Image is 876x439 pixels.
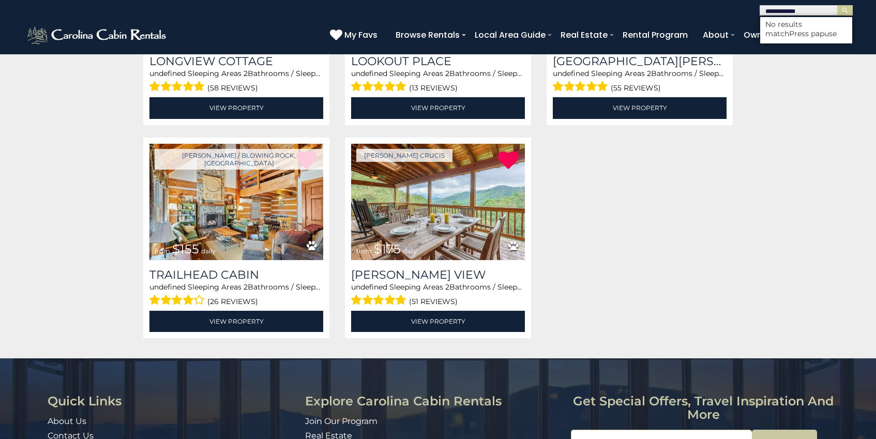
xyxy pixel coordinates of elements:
img: Valle View [351,144,525,260]
span: 2 [445,69,449,78]
span: 2 [244,69,248,78]
div: Bathrooms / Sleeps: [351,68,525,95]
img: White-1-2.png [26,25,169,46]
a: Trailhead Cabin from $155 daily [149,144,323,260]
span: (58 reviews) [207,81,258,95]
a: Lookout Place [351,54,525,68]
span: Press papuse [789,29,837,38]
span: 2 [445,282,449,292]
a: View Property [149,97,323,118]
a: View Property [351,97,525,118]
a: View Property [149,311,323,332]
div: Bathrooms / Sleeps: [351,282,525,308]
span: 2 [244,282,248,292]
span: daily [403,247,417,255]
span: (55 reviews) [611,81,661,95]
span: 6 [321,282,325,292]
div: Bathrooms / Sleeps: [149,68,323,95]
h3: Explore Carolina Cabin Rentals [305,395,563,408]
a: Valle View from $175 daily [351,144,525,260]
span: 6 [522,69,527,78]
a: Browse Rentals [390,26,465,44]
a: View Property [553,97,727,118]
span: undefined Sleeping Areas [149,282,241,292]
span: from [356,247,372,255]
a: My Favs [330,28,380,42]
a: About Us [48,416,86,426]
span: My Favs [344,28,377,41]
span: daily [201,247,216,255]
span: undefined Sleeping Areas [149,69,241,78]
span: 5 [321,69,325,78]
a: [PERSON_NAME] View [351,268,525,282]
span: $155 [172,241,199,256]
span: 2 [647,69,651,78]
span: (13 reviews) [409,81,458,95]
span: (51 reviews) [409,295,458,308]
span: undefined Sleeping Areas [553,69,645,78]
h3: Mountain Meadows [553,54,727,68]
div: Bathrooms / Sleeps: [149,282,323,308]
span: 4 [724,69,729,78]
a: About [698,26,734,44]
img: Trailhead Cabin [149,144,323,260]
a: View Property [351,311,525,332]
h3: Quick Links [48,395,297,408]
a: Trailhead Cabin [149,268,323,282]
h3: Get special offers, travel inspiration and more [571,395,836,422]
span: 6 [522,282,527,292]
a: Longview Cottage [149,54,323,68]
span: $175 [374,241,401,256]
div: Bathrooms / Sleeps: [553,68,727,95]
a: Real Estate [555,26,613,44]
a: Rental Program [617,26,693,44]
a: Local Area Guide [470,26,551,44]
a: Join Our Program [305,416,377,426]
a: Remove from favorites [498,150,519,172]
span: undefined Sleeping Areas [351,282,443,292]
span: (26 reviews) [207,295,258,308]
span: undefined Sleeping Areas [351,69,443,78]
h3: Valle View [351,268,525,282]
a: [PERSON_NAME] / Blowing Rock, [GEOGRAPHIC_DATA] [155,149,323,170]
a: [GEOGRAPHIC_DATA][PERSON_NAME] [553,54,727,68]
li: No results match [760,20,852,38]
a: [PERSON_NAME] Crucis [356,149,452,162]
a: Owner Login [738,26,800,44]
span: from [155,247,170,255]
